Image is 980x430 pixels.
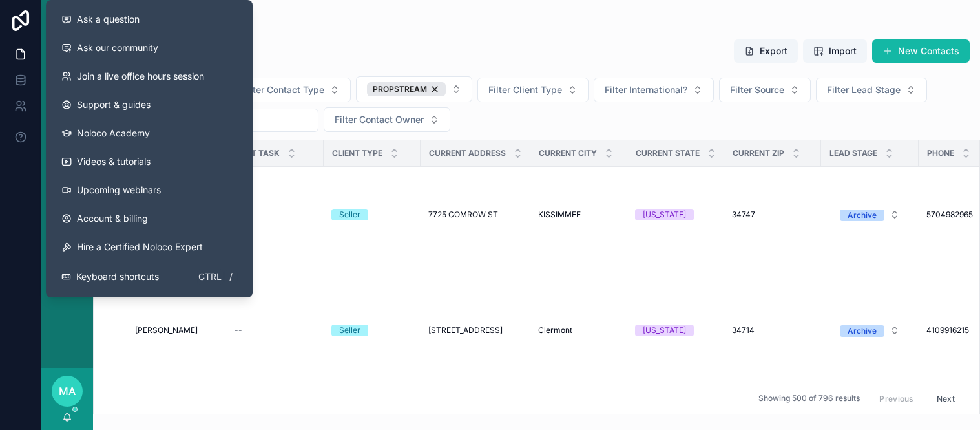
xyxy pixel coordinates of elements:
[636,148,700,158] span: Current State
[77,70,204,83] span: Join a live office hours session
[197,269,223,285] span: Ctrl
[77,155,151,168] span: Videos & tutorials
[331,209,413,220] a: Seller
[428,210,498,220] span: 7725 COMROW ST
[758,394,860,404] span: Showing 500 of 796 results
[235,148,280,158] span: Next Task
[339,209,360,220] div: Seller
[848,210,877,221] div: Archive
[816,78,927,102] button: Select Button
[429,148,506,158] span: Current Address
[225,272,236,282] span: /
[76,270,159,283] span: Keyboard shortcuts
[635,325,716,336] a: [US_STATE]
[51,34,247,62] a: Ask our community
[242,83,324,96] span: Filter Contact Type
[331,325,413,336] a: Seller
[926,210,973,220] span: 5704982965
[77,241,203,253] span: Hire a Certified Noloco Expert
[488,83,562,96] span: Filter Client Type
[51,91,247,119] a: Support & guides
[643,209,686,220] div: [US_STATE]
[538,325,572,336] span: Clermont
[339,325,360,336] div: Seller
[51,119,247,147] a: Noloco Academy
[829,202,911,227] a: Select Button
[730,83,784,96] span: Filter Source
[733,148,784,158] span: Current Zip
[41,52,93,308] div: scrollable content
[51,62,247,91] a: Join a live office hours session
[827,83,901,96] span: Filter Lead Stage
[803,39,867,63] button: Import
[51,233,247,261] button: Hire a Certified Noloco Expert
[732,325,755,336] span: 34714
[77,212,148,225] span: Account & billing
[848,325,877,337] div: Archive
[719,78,811,102] button: Select Button
[829,148,877,158] span: Lead Stage
[428,325,523,336] a: [STREET_ADDRESS]
[926,325,969,336] span: 4109916215
[373,84,427,94] span: PROPSTREAM
[235,325,242,336] span: --
[77,41,158,54] span: Ask our community
[235,325,316,336] a: --
[51,261,247,292] button: Keyboard shortcutsCtrl/
[732,325,813,336] a: 34714
[335,113,424,126] span: Filter Contact Owner
[732,210,755,220] span: 34747
[872,39,970,63] button: New Contacts
[367,82,446,96] button: Unselect 981
[829,203,910,226] button: Select Button
[51,204,247,233] a: Account & billing
[829,319,910,342] button: Select Button
[829,318,911,343] a: Select Button
[356,76,472,102] button: Select Button
[77,13,140,26] span: Ask a question
[332,148,382,158] span: Client Type
[734,39,798,63] button: Export
[59,383,76,399] span: MA
[538,210,581,220] span: KISSIMMEE
[732,210,813,220] a: 34747
[538,210,620,220] a: KISSIMMEE
[51,147,247,176] a: Videos & tutorials
[928,389,964,409] button: Next
[135,325,198,336] span: [PERSON_NAME]
[324,107,450,132] button: Select Button
[77,127,150,140] span: Noloco Academy
[51,176,247,204] a: Upcoming webinars
[135,325,219,336] a: [PERSON_NAME]
[594,78,714,102] button: Select Button
[643,325,686,336] div: [US_STATE]
[51,5,247,34] button: Ask a question
[77,98,151,111] span: Support & guides
[538,325,620,336] a: Clermont
[829,45,857,58] span: Import
[605,83,687,96] span: Filter International?
[235,210,316,220] a: --
[927,148,954,158] span: Phone
[77,184,161,197] span: Upcoming webinars
[428,325,503,336] span: [STREET_ADDRESS]
[477,78,589,102] button: Select Button
[428,210,523,220] a: 7725 COMROW ST
[231,78,351,102] button: Select Button
[539,148,597,158] span: Current City
[635,209,716,220] a: [US_STATE]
